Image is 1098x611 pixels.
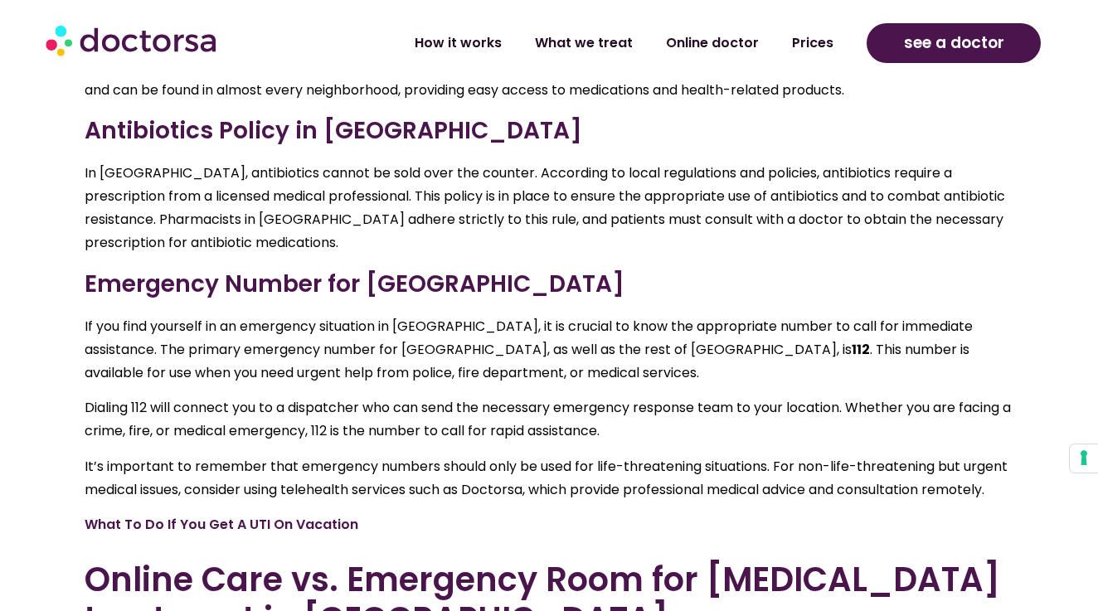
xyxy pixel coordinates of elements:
[85,515,358,534] a: What To Do If You Get A UTI On Vacation
[294,24,850,62] nav: Menu
[867,23,1041,63] a: see a doctor
[398,24,518,62] a: How it works
[775,24,850,62] a: Prices
[1070,444,1098,473] button: Your consent preferences for tracking technologies
[85,162,1013,255] p: In [GEOGRAPHIC_DATA], antibiotics cannot be sold over the counter. According to local regulations...
[852,340,870,359] strong: 112
[85,267,1013,302] h3: Emergency Number for [GEOGRAPHIC_DATA]
[904,30,1004,56] span: see a doctor
[85,114,1013,148] h3: Antibiotics Policy in [GEOGRAPHIC_DATA]
[85,455,1013,502] p: It’s important to remember that emergency numbers should only be used for life-threatening situat...
[85,396,1013,443] p: Dialing 112 will connect you to a dispatcher who can send the necessary emergency response team t...
[649,24,775,62] a: Online doctor
[85,315,1013,385] p: If you find yourself in an emergency situation in [GEOGRAPHIC_DATA], it is crucial to know the ap...
[518,24,649,62] a: What we treat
